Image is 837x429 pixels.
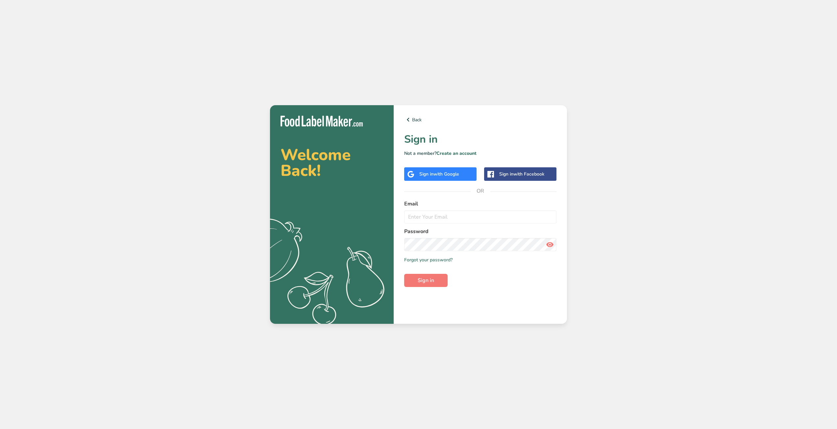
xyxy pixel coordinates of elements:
div: Sign in [499,171,544,178]
span: with Google [433,171,459,177]
a: Back [404,116,556,124]
span: OR [471,181,490,201]
a: Forgot your password? [404,256,453,263]
h1: Sign in [404,131,556,147]
span: Sign in [418,276,434,284]
button: Sign in [404,274,448,287]
img: Food Label Maker [281,116,363,127]
label: Email [404,200,556,208]
div: Sign in [419,171,459,178]
span: with Facebook [513,171,544,177]
label: Password [404,227,556,235]
input: Enter Your Email [404,210,556,224]
a: Create an account [436,150,477,156]
h2: Welcome Back! [281,147,383,179]
p: Not a member? [404,150,556,157]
